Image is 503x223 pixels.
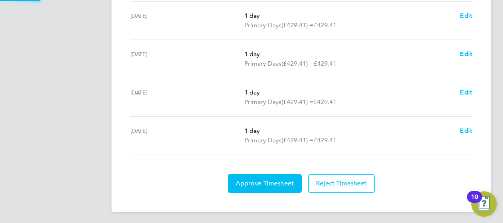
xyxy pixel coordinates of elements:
[471,191,497,217] button: Open Resource Center, 10 new notifications
[460,88,472,97] a: Edit
[460,50,472,58] span: Edit
[460,89,472,96] span: Edit
[460,49,472,59] a: Edit
[282,60,314,67] span: (£429.41) =
[244,49,454,59] p: 1 day
[460,11,472,21] a: Edit
[244,97,282,107] span: Primary Days
[244,136,282,145] span: Primary Days
[244,126,454,136] p: 1 day
[244,21,282,30] span: Primary Days
[308,174,375,193] button: Reject Timesheet
[282,98,314,106] span: (£429.41) =
[130,49,244,68] div: [DATE]
[236,180,294,187] span: Approve Timesheet
[471,197,478,207] div: 10
[130,88,244,107] div: [DATE]
[460,126,472,136] a: Edit
[314,136,337,144] span: £429.41
[460,12,472,19] span: Edit
[314,21,337,29] span: £429.41
[130,126,244,145] div: [DATE]
[314,98,337,106] span: £429.41
[282,21,314,29] span: (£429.41) =
[316,180,367,187] span: Reject Timesheet
[244,11,454,21] p: 1 day
[228,174,302,193] button: Approve Timesheet
[244,88,454,97] p: 1 day
[314,60,337,67] span: £429.41
[244,59,282,68] span: Primary Days
[130,11,244,30] div: [DATE]
[460,127,472,134] span: Edit
[282,136,314,144] span: (£429.41) =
